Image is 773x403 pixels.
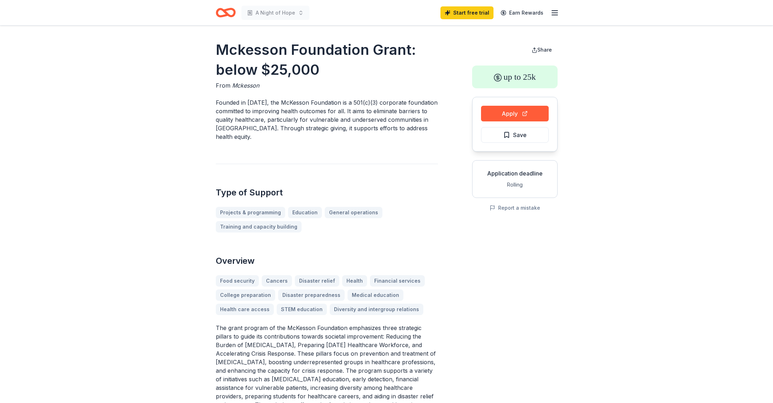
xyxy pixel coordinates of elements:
div: From [216,81,438,90]
button: Save [481,127,549,143]
div: up to 25k [472,66,558,88]
h1: Mckesson Foundation Grant: below $25,000 [216,40,438,80]
a: Home [216,4,236,21]
button: A Night of Hope [241,6,309,20]
h2: Overview [216,255,438,267]
span: Share [537,47,552,53]
span: Mckesson [232,82,259,89]
a: Education [288,207,322,218]
div: Application deadline [478,169,552,178]
p: Founded in [DATE], the McKesson Foundation is a 501(c)(3) corporate foundation committed to impro... [216,98,438,141]
div: Rolling [478,180,552,189]
button: Report a mistake [490,204,540,212]
a: Earn Rewards [496,6,548,19]
button: Apply [481,106,549,121]
span: Save [513,130,527,140]
a: Projects & programming [216,207,285,218]
a: Training and capacity building [216,221,302,232]
a: General operations [325,207,382,218]
button: Share [526,43,558,57]
a: Start free trial [440,6,493,19]
h2: Type of Support [216,187,438,198]
span: A Night of Hope [256,9,295,17]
